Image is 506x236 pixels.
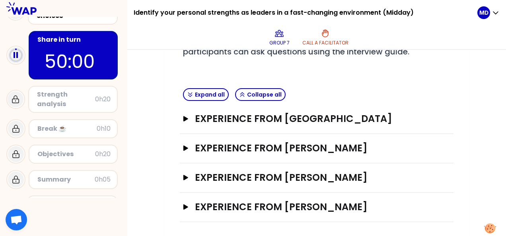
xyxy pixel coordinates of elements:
button: MD [477,6,500,19]
button: Experience from [PERSON_NAME] [183,171,450,184]
div: Ouvrir le chat [6,209,27,230]
button: Expand all [183,88,229,101]
button: Call a facilitator [299,25,352,49]
h3: Experience from [PERSON_NAME] [195,171,424,184]
p: 50:00 [45,48,102,75]
div: Share in turn [37,35,111,44]
div: 0h10 [97,124,111,133]
p: Call a facilitator [302,40,348,46]
button: Group 7 [266,25,293,49]
div: Objectives [37,149,95,159]
h3: Experience from [PERSON_NAME] [195,142,424,155]
button: Experience from [GEOGRAPHIC_DATA] [183,112,450,125]
button: Experience from [PERSON_NAME] [183,142,450,155]
div: Summary [37,175,95,184]
div: Strength analysis [37,90,95,109]
p: MD [479,9,488,17]
div: 0h20 [95,95,111,104]
button: Collapse all [235,88,286,101]
div: Break ☕️ [37,124,97,133]
p: Group 7 [269,40,290,46]
button: Experience from [PERSON_NAME] [183,201,450,213]
div: 0h20 [95,149,111,159]
div: 0h05 [95,175,111,184]
h3: Experience from [PERSON_NAME] [195,201,424,213]
h3: Experience from [GEOGRAPHIC_DATA] [195,112,424,125]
